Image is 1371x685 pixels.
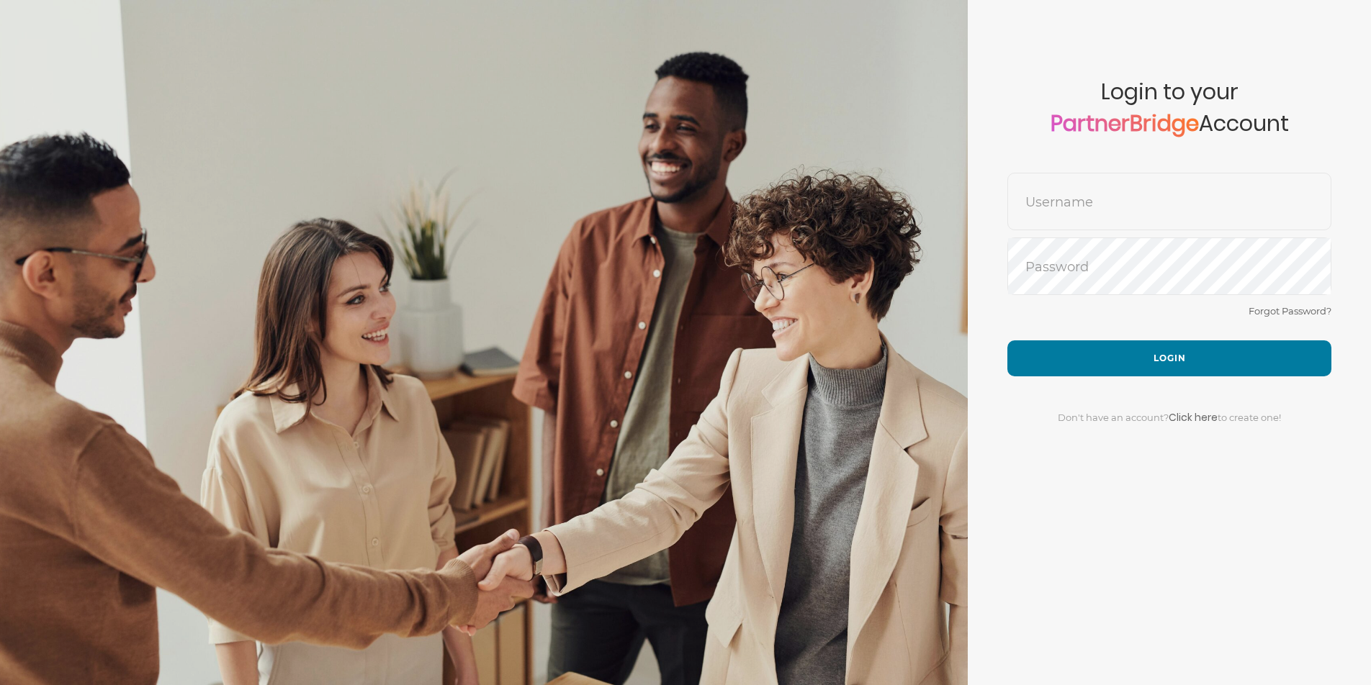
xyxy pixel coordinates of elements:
[1007,79,1331,173] span: Login to your Account
[1169,410,1218,425] a: Click here
[1058,412,1281,423] span: Don't have an account? to create one!
[1007,340,1331,376] button: Login
[1051,108,1199,139] a: PartnerBridge
[1249,305,1331,317] a: Forgot Password?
